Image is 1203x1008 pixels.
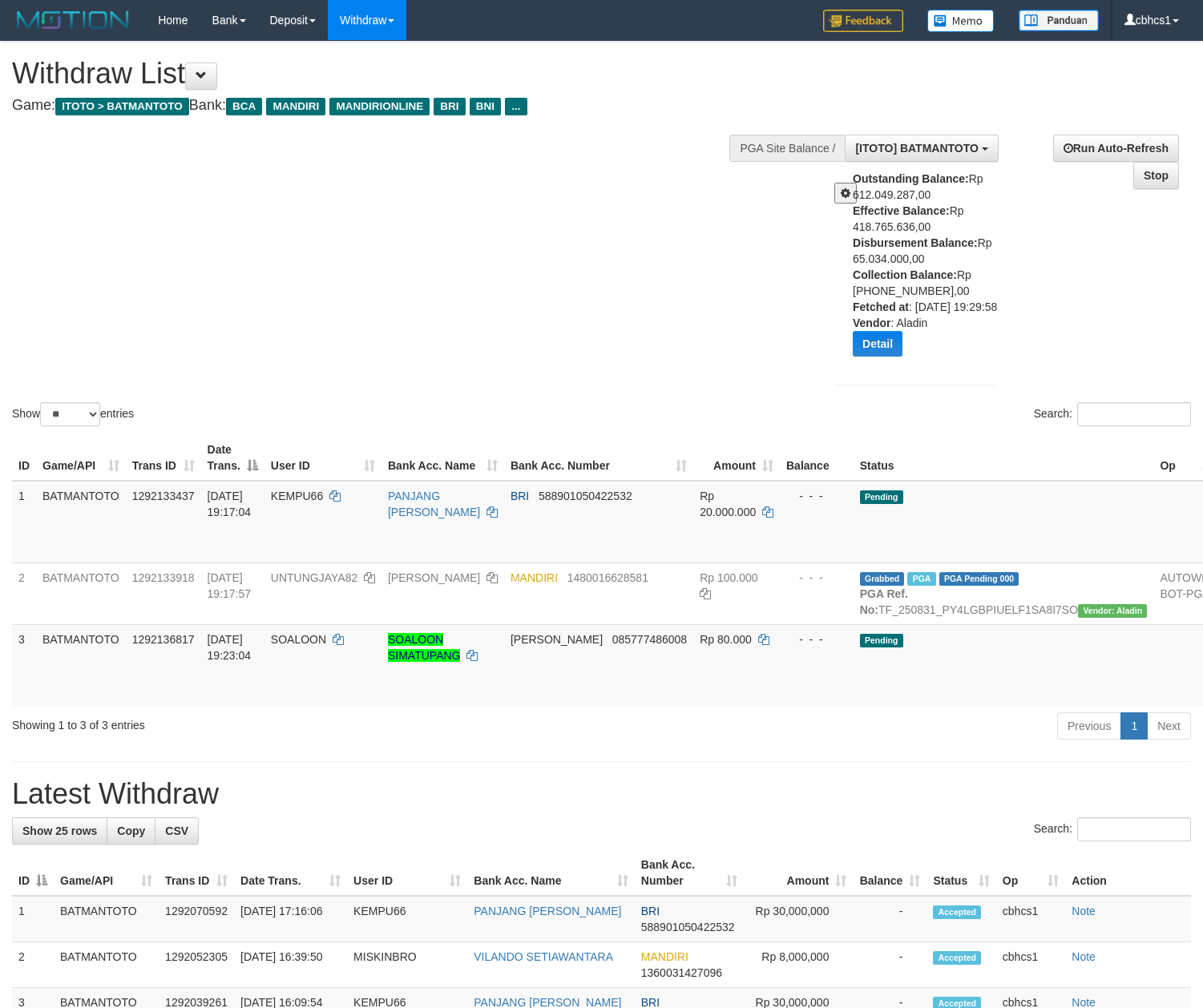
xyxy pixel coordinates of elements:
[271,633,326,646] span: SOALOON
[860,587,908,616] b: PGA Ref. No:
[12,711,489,733] div: Showing 1 to 3 of 3 entries
[388,633,461,662] a: SOALOON SIMATUPANG
[700,633,752,646] span: Rp 80.000
[939,572,1019,586] span: PGA Pending
[641,921,735,933] span: Copy 588901050422532 to clipboard
[853,850,926,896] th: Balance: activate to sort column ascending
[36,435,126,481] th: Game/API: activate to sort column ascending
[347,896,467,942] td: KEMPU66
[539,490,632,502] span: Copy 588901050422532 to clipboard
[511,571,558,584] span: MANDIRI
[1057,712,1121,740] a: Previous
[853,172,969,185] b: Outstanding Balance:
[347,942,467,988] td: MISKINBRO
[347,850,467,896] th: User ID: activate to sort column ascending
[12,562,36,624] td: 2
[786,570,847,586] div: - - -
[853,896,926,942] td: -
[641,966,722,979] span: Copy 1360031427096 to clipboard
[933,951,981,965] span: Accepted
[208,633,252,662] span: [DATE] 19:23:04
[474,905,621,917] a: PANJANG [PERSON_NAME]
[234,896,347,942] td: [DATE] 17:16:06
[201,435,264,481] th: Date Trans.: activate to sort column descending
[234,850,347,896] th: Date Trans.: activate to sort column ascending
[388,490,480,518] a: PANJANG [PERSON_NAME]
[1133,162,1179,189] a: Stop
[226,98,262,115] span: BCA
[266,98,325,115] span: MANDIRI
[853,204,950,217] b: Effective Balance:
[1053,135,1179,162] a: Run Auto-Refresh
[927,10,995,32] img: Button%20Memo.svg
[54,850,159,896] th: Game/API: activate to sort column ascending
[12,624,36,706] td: 3
[381,435,504,481] th: Bank Acc. Name: activate to sort column ascending
[744,850,853,896] th: Amount: activate to sort column ascending
[511,633,603,646] span: [PERSON_NAME]
[1072,905,1096,917] a: Note
[36,481,126,563] td: BATMANTOTO
[1019,10,1099,31] img: panduan.png
[55,98,189,115] span: ITOTO > BATMANTOTO
[567,571,648,584] span: Copy 1480016628581 to clipboard
[926,850,995,896] th: Status: activate to sort column ascending
[1077,817,1191,841] input: Search:
[505,98,527,115] span: ...
[860,572,905,586] span: Grabbed
[1078,604,1147,618] span: Vendor URL: https://payment4.1velocity.biz
[1147,712,1191,740] a: Next
[208,490,252,518] span: [DATE] 19:17:04
[1034,817,1191,841] label: Search:
[155,817,199,845] a: CSV
[1072,950,1096,963] a: Note
[234,942,347,988] td: [DATE] 16:39:50
[54,896,159,942] td: BATMANTOTO
[165,825,188,837] span: CSV
[208,571,252,600] span: [DATE] 19:17:57
[54,942,159,988] td: BATMANTOTO
[1065,850,1191,896] th: Action
[996,850,1066,896] th: Op: activate to sort column ascending
[264,435,381,481] th: User ID: activate to sort column ascending
[126,435,201,481] th: Trans ID: activate to sort column ascending
[329,98,430,115] span: MANDIRIONLINE
[12,8,134,32] img: MOTION_logo.png
[12,402,134,426] label: Show entries
[860,490,903,504] span: Pending
[36,562,126,624] td: BATMANTOTO
[474,950,613,963] a: VILANDO SETIAWANTARA
[271,490,323,502] span: KEMPU66
[12,778,1191,810] h1: Latest Withdraw
[996,896,1066,942] td: cbhcs1
[12,435,36,481] th: ID
[744,896,853,942] td: Rp 30,000,000
[12,98,786,114] h4: Game: Bank:
[641,950,688,963] span: MANDIRI
[853,300,909,313] b: Fetched at
[700,490,756,518] span: Rp 20.000.000
[860,634,903,647] span: Pending
[854,562,1154,624] td: TF_250831_PY4LGBPIUELF1SA8I7SO
[693,435,780,481] th: Amount: activate to sort column ascending
[853,236,978,249] b: Disbursement Balance:
[855,142,978,155] span: [ITOTO] BATMANTOTO
[823,10,903,32] img: Feedback.jpg
[117,825,145,837] span: Copy
[470,98,501,115] span: BNI
[853,331,902,357] button: Detail
[40,402,100,426] select: Showentries
[700,571,757,584] span: Rp 100.000
[132,633,195,646] span: 1292136817
[845,135,998,162] button: [ITOTO] BATMANTOTO
[159,850,234,896] th: Trans ID: activate to sort column ascending
[12,896,54,942] td: 1
[511,490,529,502] span: BRI
[36,624,126,706] td: BATMANTOTO
[132,490,195,502] span: 1292133437
[853,171,1007,369] div: Rp 612.049.287,00 Rp 418.765.636,00 Rp 65.034.000,00 Rp [PHONE_NUMBER],00 : [DATE] 19:29:58 : Aladin
[132,571,195,584] span: 1292133918
[780,435,854,481] th: Balance
[996,942,1066,988] td: cbhcs1
[635,850,745,896] th: Bank Acc. Number: activate to sort column ascending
